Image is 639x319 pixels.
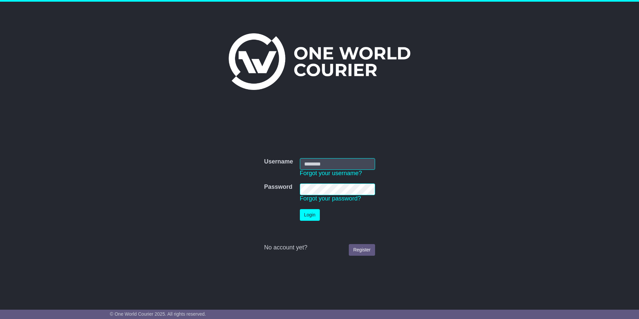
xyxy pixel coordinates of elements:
a: Forgot your username? [300,170,362,176]
a: Forgot your password? [300,195,361,202]
a: Register [349,244,375,256]
label: Username [264,158,293,165]
span: © One World Courier 2025. All rights reserved. [110,311,206,317]
img: One World [229,33,410,90]
div: No account yet? [264,244,375,251]
label: Password [264,183,292,191]
button: Login [300,209,320,221]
